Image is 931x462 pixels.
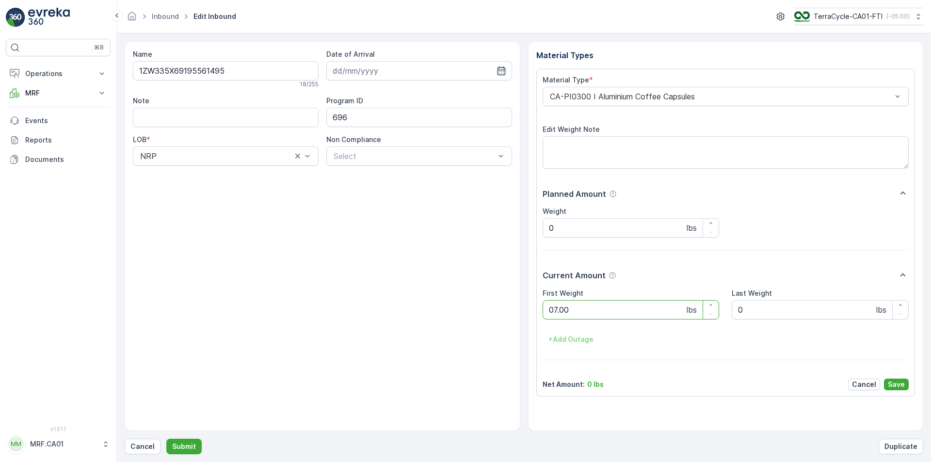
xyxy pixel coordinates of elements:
[879,439,923,454] button: Duplicate
[334,150,495,162] p: Select
[326,96,363,105] label: Program ID
[794,8,923,25] button: TerraCycle-CA01-FTI(-05:00)
[300,80,319,88] p: 18 / 255
[587,380,604,389] p: 0 lbs
[609,190,617,198] div: Help Tooltip Icon
[25,88,91,98] p: MRF
[30,439,97,449] p: MRF.CA01
[884,379,909,390] button: Save
[543,332,599,347] button: +Add Outage
[543,289,583,297] label: First Weight
[25,135,107,145] p: Reports
[6,111,111,130] a: Events
[794,11,810,22] img: TC_BVHiTW6.png
[6,83,111,103] button: MRF
[848,379,880,390] button: Cancel
[548,335,594,344] p: + Add Outage
[543,380,585,389] p: Net Amount :
[326,50,375,58] label: Date of Arrival
[814,12,883,21] p: TerraCycle-CA01-FTI
[152,12,179,20] a: Inbound
[6,434,111,454] button: MMMRF.CA01
[687,304,697,316] p: lbs
[25,69,91,79] p: Operations
[687,222,697,234] p: lbs
[852,380,876,389] p: Cancel
[6,64,111,83] button: Operations
[543,207,566,215] label: Weight
[543,188,606,200] p: Planned Amount
[133,135,146,143] label: LOB
[888,380,905,389] p: Save
[326,61,512,80] input: dd/mm/yyyy
[543,270,606,281] p: Current Amount
[543,125,600,133] label: Edit Weight Note
[172,442,196,451] p: Submit
[886,13,910,20] p: ( -05:00 )
[94,44,104,51] p: ⌘B
[166,439,202,454] button: Submit
[25,116,107,126] p: Events
[609,271,616,279] div: Help Tooltip Icon
[133,96,149,105] label: Note
[192,12,238,21] span: Edit Inbound
[8,436,24,452] div: MM
[876,304,886,316] p: lbs
[6,8,25,27] img: logo
[125,439,161,454] button: Cancel
[25,155,107,164] p: Documents
[884,442,917,451] p: Duplicate
[133,50,152,58] label: Name
[127,15,137,23] a: Homepage
[130,442,155,451] p: Cancel
[28,8,70,27] img: logo_light-DOdMpM7g.png
[732,289,772,297] label: Last Weight
[6,130,111,150] a: Reports
[326,135,381,143] label: Non Compliance
[6,426,111,432] span: v 1.51.1
[6,150,111,169] a: Documents
[536,49,915,61] p: Material Types
[543,76,589,84] label: Material Type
